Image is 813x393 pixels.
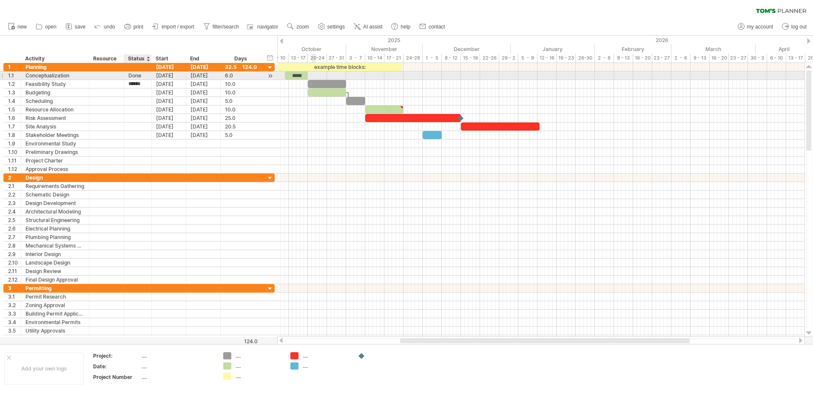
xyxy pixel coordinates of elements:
span: undo [104,24,115,30]
div: 6.0 [225,71,257,80]
div: 8 - 12 [442,54,461,63]
div: Structural Engineering [26,216,85,224]
div: Building Permit Application [26,310,85,318]
div: 2.1 [8,182,21,190]
div: 9 - 13 [691,54,710,63]
a: filter/search [201,21,242,32]
div: 6 - 10 [767,54,786,63]
div: 2 - 6 [595,54,614,63]
div: 2.8 [8,242,21,250]
div: 17 - 21 [384,54,404,63]
div: Scheduling [26,97,85,105]
div: Planning [26,63,85,71]
div: Project Number [93,373,140,381]
div: 1.7 [8,122,21,131]
div: 25.0 [225,114,257,122]
div: Conceptualization [26,71,85,80]
div: .... [236,373,282,380]
a: zoom [285,21,311,32]
span: import / export [162,24,194,30]
div: 26-30 [576,54,595,63]
div: Landscape Design [26,259,85,267]
div: .... [236,352,282,359]
div: 1.10 [8,148,21,156]
div: 2.11 [8,267,21,275]
a: help [389,21,413,32]
span: help [401,24,410,30]
div: January 2026 [511,45,595,54]
div: 13 - 17 [786,54,805,63]
a: open [34,21,59,32]
div: 10.0 [225,105,257,114]
span: log out [791,24,807,30]
a: my account [736,21,776,32]
div: Permitting [26,284,85,292]
div: [DATE] [186,63,221,71]
div: 1.4 [8,97,21,105]
div: 1.12 [8,165,21,173]
div: 2.9 [8,250,21,258]
div: [DATE] [186,97,221,105]
div: [DATE] [186,71,221,80]
div: Health and Safety Permits [26,335,85,343]
div: 23 - 27 [652,54,671,63]
div: Resource Allocation [26,105,85,114]
div: .... [236,362,282,370]
div: End [190,54,216,63]
div: 2.6 [8,225,21,233]
span: new [17,24,27,30]
a: settings [316,21,347,32]
div: Architectural Modeling [26,208,85,216]
div: Date: [93,363,140,370]
span: open [45,24,57,30]
div: March 2026 [671,45,756,54]
a: print [122,21,146,32]
div: 10 - 14 [365,54,384,63]
div: Permit Research [26,293,85,301]
div: November 2025 [346,45,423,54]
div: Budgeting [26,88,85,97]
div: Electrical Planning [26,225,85,233]
div: Site Analysis [26,122,85,131]
div: [DATE] [186,122,221,131]
div: Design [26,174,85,182]
div: 22-26 [480,54,499,63]
div: 15 - 19 [461,54,480,63]
div: Requirements Gathering [26,182,85,190]
a: AI assist [352,21,385,32]
div: [DATE] [152,71,186,80]
div: [DATE] [152,122,186,131]
div: 1.2 [8,80,21,88]
span: print [134,24,143,30]
div: [DATE] [186,88,221,97]
div: 9 - 13 [614,54,633,63]
span: zoom [296,24,309,30]
div: February 2026 [595,45,671,54]
div: 3.4 [8,318,21,326]
div: 2.3 [8,199,21,207]
div: 32.5 [225,63,257,71]
div: 1.5 [8,105,21,114]
div: 27 - 31 [327,54,346,63]
div: Schematic Design [26,191,85,199]
div: 2.5 [8,216,21,224]
div: [DATE] [186,131,221,139]
div: Feasibility Study [26,80,85,88]
div: Final Design Approval [26,276,85,284]
div: 10.0 [225,88,257,97]
div: 10.0 [225,80,257,88]
div: 2.12 [8,276,21,284]
div: 1.11 [8,157,21,165]
div: .... [142,373,213,381]
div: Stakeholder Meetings [26,131,85,139]
div: .... [303,352,349,359]
div: 1.1 [8,71,21,80]
span: my account [747,24,773,30]
div: 13 - 17 [289,54,308,63]
div: 3.3 [8,310,21,318]
div: 6 - 10 [270,54,289,63]
div: Plumbing Planning [26,233,85,241]
div: 16 - 20 [633,54,652,63]
div: .... [303,362,349,370]
div: [DATE] [152,88,186,97]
